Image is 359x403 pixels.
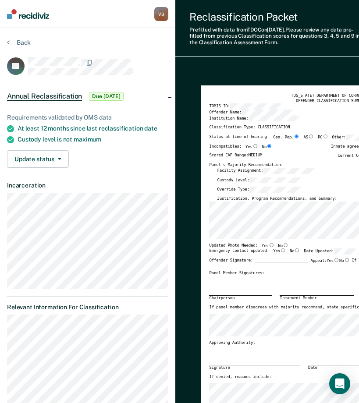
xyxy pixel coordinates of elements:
label: Appeal: [310,258,349,267]
label: Override Type: [217,187,302,193]
label: Scored CAF Range: MEDIUM [209,153,262,159]
img: Recidiviz [7,9,49,19]
label: Yes [262,243,274,249]
input: No [267,144,272,148]
input: No [344,258,350,262]
div: Panel Member Signatures: [209,271,264,276]
span: Annual Reclassification [7,92,82,101]
dt: Incarceration [7,182,168,189]
label: Justification, Program Recommendations, and Summary: [217,196,337,201]
label: Yes [327,258,339,264]
input: AS [308,134,314,138]
label: PC [318,134,328,141]
div: Chairperson [209,295,272,301]
div: Requirements validated by OMS data [7,114,168,121]
input: Yes [334,258,339,262]
input: Institution Name: [249,116,302,122]
label: No [290,248,300,255]
input: Yes [280,248,286,252]
input: Offender Name: [242,110,295,116]
label: If denied, reasons include: [209,375,271,380]
label: Yes [273,248,286,255]
label: No [262,144,273,150]
button: Back [7,39,31,46]
label: Classification Type: CLASSIFICATION [209,125,290,131]
div: Updated Photo Needed: [209,243,288,249]
button: VB [154,7,168,21]
input: Yes [252,144,258,148]
input: Yes [269,243,274,247]
input: Gen. Pop. [294,134,299,138]
label: Gen. Pop. [273,134,299,141]
div: Incompatibles: [209,144,272,153]
label: No [278,243,289,249]
input: Custody Level: [249,177,303,184]
dt: Relevant Information For Classification [7,304,168,311]
input: PC [323,134,328,138]
label: AS [303,134,314,141]
label: Institution Name: [209,116,302,122]
label: TOMIS ID: [209,103,283,110]
span: date [144,125,157,132]
span: Due [DATE] [89,92,124,101]
label: No [339,258,350,264]
input: Override Type: [249,187,303,193]
div: Open Intercom Messenger [329,373,350,394]
label: Offender Name: [209,110,295,116]
input: Facility Assignment: [263,168,317,174]
label: Custody Level: [217,177,302,184]
input: No [294,248,300,252]
div: At least 12 months since last reclassification [18,125,168,132]
div: Signature [209,365,300,371]
span: maximum [74,136,101,143]
div: V B [154,7,168,21]
label: Facility Assignment: [217,168,316,174]
label: Yes [245,144,258,150]
button: Update status [7,150,69,168]
input: TOMIS ID: [230,103,284,110]
div: Treatment Member [280,295,354,301]
input: No [283,243,288,247]
div: Custody level is not [18,136,168,143]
